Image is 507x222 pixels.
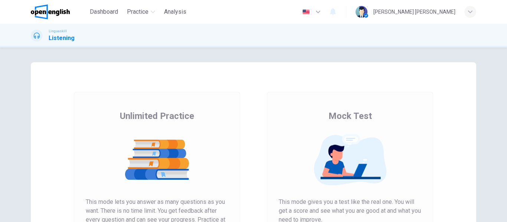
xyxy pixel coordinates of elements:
span: Practice [127,7,148,16]
h1: Listening [49,34,75,43]
img: Profile picture [356,6,367,18]
span: Linguaskill [49,29,67,34]
img: en [301,9,311,15]
span: Mock Test [328,110,372,122]
a: OpenEnglish logo [31,4,87,19]
span: Unlimited Practice [120,110,194,122]
img: OpenEnglish logo [31,4,70,19]
button: Dashboard [87,5,121,19]
span: Analysis [164,7,186,16]
button: Practice [124,5,158,19]
span: Dashboard [90,7,118,16]
button: Analysis [161,5,189,19]
div: [PERSON_NAME] [PERSON_NAME] [373,7,455,16]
